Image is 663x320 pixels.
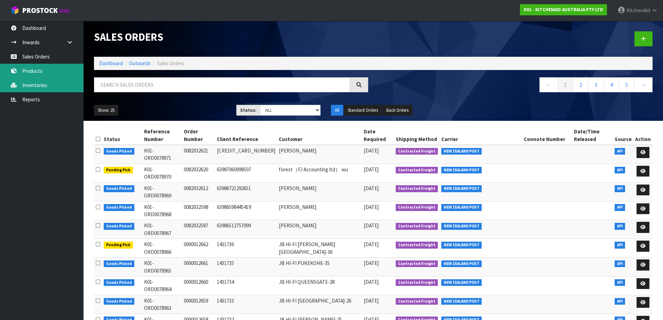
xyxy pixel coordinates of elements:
span: NEW ZEALAND POST [441,167,482,174]
td: K01-ORD0078969 [142,182,182,201]
span: Goods Picked [104,279,134,286]
span: Sales Orders [157,60,184,67]
input: Search sales orders [94,77,350,92]
td: [PERSON_NAME] [277,145,362,164]
span: Contracted Freight [396,242,438,249]
a: 5 [619,77,634,92]
button: Standard Orders [344,105,382,116]
th: Date Required [362,126,394,145]
span: Contracted Freight [396,185,438,192]
th: Shipping Method [394,126,440,145]
a: 3 [588,77,604,92]
span: NEW ZEALAND POST [441,298,482,305]
span: API [615,167,625,174]
span: [DATE] [364,185,379,192]
span: API [615,223,625,230]
a: Dashboard [99,60,123,67]
td: 0000012659 [182,295,215,314]
span: API [615,204,625,211]
span: Goods Picked [104,298,134,305]
span: [DATE] [364,241,379,248]
th: Customer [277,126,362,145]
small: WMS [59,8,70,14]
span: Contracted Freight [396,223,438,230]
button: Back Orders [382,105,412,116]
span: [DATE] [364,147,379,154]
td: JB HI-FI [PERSON_NAME][GEOGRAPHIC_DATA]-36 [277,239,362,258]
span: API [615,148,625,155]
td: JB HI-FI PUKEKOHE-35 [277,258,362,276]
td: [PERSON_NAME] [277,182,362,201]
a: Outwards [129,60,151,67]
td: K01-ORD0078970 [142,164,182,182]
span: NEW ZEALAND POST [441,223,482,230]
span: Contracted Freight [396,298,438,305]
th: Source [613,126,633,145]
button: All [331,105,343,116]
td: K01-ORD0078967 [142,220,182,239]
td: 63987060998507 [215,164,277,182]
td: K01-ORD0078965 [142,258,182,276]
td: K01-ORD0078968 [142,201,182,220]
span: Pending Pick [104,167,133,174]
span: [DATE] [364,166,379,173]
td: K01-ORD0078964 [142,276,182,295]
span: Contracted Freight [396,204,438,211]
strong: Status: [240,107,256,113]
td: JB HI-FI QUEENSGATE-28 [277,276,362,295]
td: [CREDIT_CARD_NUMBER] [215,145,277,164]
a: → [634,77,653,92]
td: 63986721292651 [215,182,277,201]
span: NEW ZEALAND POST [441,204,482,211]
a: 4 [603,77,619,92]
th: Order Number [182,126,215,145]
td: K01-ORD0078963 [142,295,182,314]
span: NEW ZEALAND POST [441,279,482,286]
td: JB HI-FI [GEOGRAPHIC_DATA]-26 [277,295,362,314]
span: NEW ZEALAND POST [441,148,482,155]
td: 0082032621 [182,145,215,164]
th: Carrier [440,126,522,145]
span: NEW ZEALAND POST [441,260,482,267]
td: forest（FJ Accounting ltd） wu [277,164,362,182]
span: API [615,279,625,286]
strong: K01 - KITCHENAID AUSTRALIA PTY LTD [524,7,603,13]
td: 0000012662 [182,239,215,258]
button: Show: 25 [94,105,118,116]
td: 1431735 [215,258,277,276]
th: Reference Number [142,126,182,145]
th: Date/Time Released [572,126,613,145]
span: ProStock [22,6,58,15]
span: API [615,298,625,305]
img: cube-alt.png [10,6,19,15]
td: K01-ORD0078971 [142,145,182,164]
th: Action [633,126,653,145]
td: 0082032598 [182,201,215,220]
span: Goods Picked [104,204,134,211]
span: Goods Picked [104,185,134,192]
td: 0082032620 [182,164,215,182]
th: Status [102,126,142,145]
th: Connote Number [522,126,572,145]
a: 2 [573,77,589,92]
td: [PERSON_NAME] [277,201,362,220]
td: 63986598445419 [215,201,277,220]
a: ← [539,77,558,92]
span: Goods Picked [104,260,134,267]
span: API [615,242,625,249]
td: [PERSON_NAME] [277,220,362,239]
span: Contracted Freight [396,148,438,155]
td: 1431733 [215,295,277,314]
span: KitchenAid [626,7,650,14]
span: Goods Picked [104,148,134,155]
span: API [615,260,625,267]
td: 63986512757099 [215,220,277,239]
span: Contracted Freight [396,279,438,286]
td: 0000012661 [182,258,215,276]
span: [DATE] [364,297,379,304]
span: Contracted Freight [396,167,438,174]
span: API [615,185,625,192]
span: [DATE] [364,260,379,266]
span: [DATE] [364,204,379,210]
span: [DATE] [364,279,379,285]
